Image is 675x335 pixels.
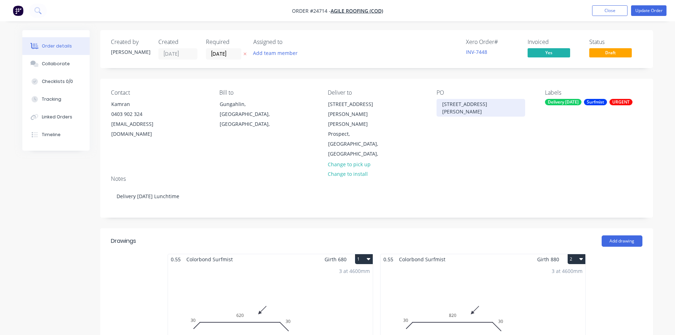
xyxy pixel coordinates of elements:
[42,132,61,138] div: Timeline
[322,99,393,159] div: [STREET_ADDRESS][PERSON_NAME][PERSON_NAME] Prospect, [GEOGRAPHIC_DATA], [GEOGRAPHIC_DATA],
[568,254,585,264] button: 2
[220,99,279,129] div: Gungahlin, [GEOGRAPHIC_DATA], [GEOGRAPHIC_DATA],
[466,39,519,45] div: Xero Order #
[339,267,370,275] div: 3 at 4600mm
[466,49,487,55] a: INV-7448
[42,96,61,102] div: Tracking
[22,73,90,90] button: Checklists 0/0
[602,235,642,247] button: Add drawing
[42,78,73,85] div: Checklists 0/0
[22,126,90,144] button: Timeline
[184,254,236,264] span: Colorbond Surfmist
[42,43,72,49] div: Order details
[325,254,347,264] span: Girth 680
[168,254,184,264] span: 0.55
[105,99,176,139] div: Kamran0403 902 324[EMAIL_ADDRESS][DOMAIN_NAME]
[22,90,90,108] button: Tracking
[592,5,628,16] button: Close
[328,119,387,159] div: [PERSON_NAME] Prospect, [GEOGRAPHIC_DATA], [GEOGRAPHIC_DATA],
[111,48,150,56] div: [PERSON_NAME]
[631,5,666,16] button: Update Order
[545,99,581,105] div: Delivery [DATE]
[324,159,374,169] button: Change to pick up
[545,89,642,96] div: Labels
[206,39,245,45] div: Required
[609,99,632,105] div: URGENT
[437,99,525,117] div: [STREET_ADDRESS][PERSON_NAME]
[528,39,581,45] div: Invoiced
[552,267,583,275] div: 3 at 4600mm
[42,61,70,67] div: Collaborate
[22,108,90,126] button: Linked Orders
[328,89,425,96] div: Deliver to
[589,48,632,57] span: Draft
[437,89,534,96] div: PO
[214,99,285,129] div: Gungahlin, [GEOGRAPHIC_DATA], [GEOGRAPHIC_DATA],
[584,99,607,105] div: Surfmist
[381,254,396,264] span: 0.55
[22,37,90,55] button: Order details
[111,99,170,109] div: Kamran
[219,89,316,96] div: Bill to
[111,89,208,96] div: Contact
[292,7,331,14] span: Order #24714 -
[22,55,90,73] button: Collaborate
[111,185,642,207] div: Delivery [DATE] Lunchtime
[111,109,170,119] div: 0403 902 324
[396,254,448,264] span: Colorbond Surfmist
[324,169,371,179] button: Change to install
[355,254,373,264] button: 1
[158,39,197,45] div: Created
[111,119,170,139] div: [EMAIL_ADDRESS][DOMAIN_NAME]
[42,114,72,120] div: Linked Orders
[13,5,23,16] img: Factory
[589,39,642,45] div: Status
[111,237,136,245] div: Drawings
[111,39,150,45] div: Created by
[249,48,301,58] button: Add team member
[253,39,324,45] div: Assigned to
[528,48,570,57] span: Yes
[537,254,559,264] span: Girth 880
[111,175,642,182] div: Notes
[328,99,387,119] div: [STREET_ADDRESS][PERSON_NAME]
[331,7,383,14] a: Agile Roofing (COD)
[253,48,302,58] button: Add team member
